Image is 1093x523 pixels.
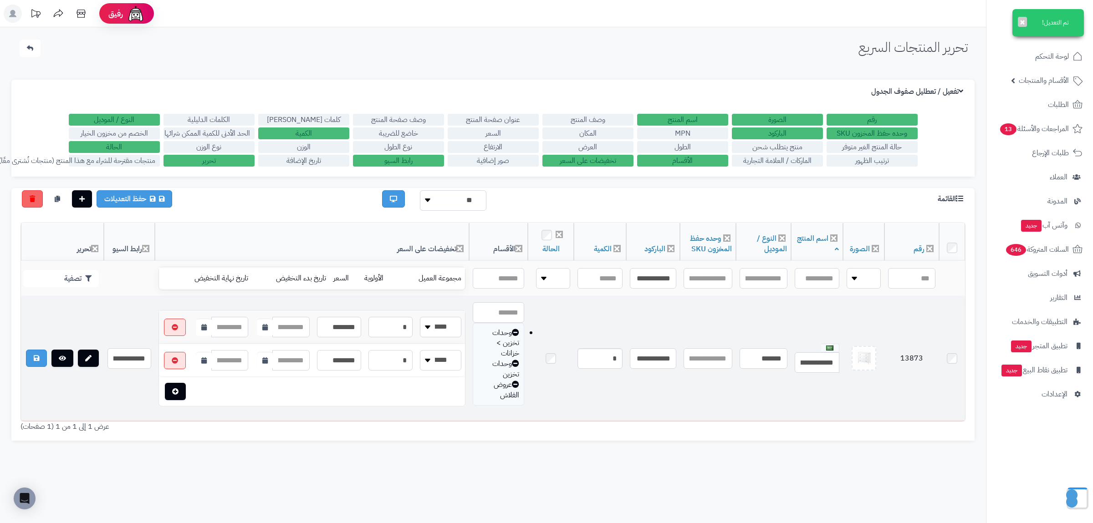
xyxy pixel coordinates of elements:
[827,155,918,167] label: ترتيب الظهور
[1035,50,1069,63] span: لوحة التحكم
[258,114,349,126] label: كلمات [PERSON_NAME]
[353,141,444,153] label: نوع الطول
[757,233,787,254] a: النوع / الموديل
[69,141,160,153] label: الحالة
[992,239,1088,260] a: السلات المتروكة646
[97,190,172,208] a: حفظ التعديلات
[353,127,444,139] label: خاضع للضريبة
[469,223,528,261] th: الأقسام
[797,233,839,254] a: اسم المنتج
[992,311,1088,333] a: التطبيقات والخدمات
[127,5,145,23] img: ai-face.png
[1028,267,1067,280] span: أدوات التسويق
[637,127,728,139] label: MPN
[827,141,918,153] label: حالة المنتج الغير متوفر
[258,141,349,153] label: الوزن
[827,114,918,126] label: رقم
[163,127,255,139] label: الحد الأدنى للكمية الممكن شرائها
[992,166,1088,188] a: العملاء
[14,487,36,509] div: Open Intercom Messenger
[1019,74,1069,87] span: الأقسام والمنتجات
[104,223,155,261] th: رابط السيو
[155,223,469,261] th: تخفيضات على السعر
[69,114,160,126] label: النوع / الموديل
[1001,364,1067,376] span: تطبيق نقاط البيع
[992,335,1088,357] a: تطبيق المتجرجديد
[14,421,493,432] div: عرض 1 إلى 1 من 1 (1 صفحات)
[23,270,99,287] button: تصفية
[1021,220,1042,232] span: جديد
[826,345,833,350] img: العربية
[644,244,665,254] a: الباركود
[69,127,160,139] label: الخصم من مخزون الخيار
[690,233,732,254] a: وحده حفظ المخزون SKU
[1020,219,1067,232] span: وآتس آب
[448,155,539,167] label: صور إضافية
[1011,340,1032,352] span: جديد
[850,244,870,254] a: الصورة
[992,118,1088,140] a: المراجعات والأسئلة13
[542,127,633,139] label: المكان
[1006,244,1027,256] span: 646
[992,190,1088,212] a: المدونة
[827,127,918,139] label: وحده حفظ المخزون SKU
[330,268,361,289] td: السعر
[1048,98,1069,111] span: الطلبات
[1050,171,1067,183] span: العملاء
[992,359,1088,381] a: تطبيق نقاط البيعجديد
[1032,147,1069,159] span: طلبات الإرجاع
[1042,388,1067,401] span: الإعدادات
[938,195,965,203] h3: القائمة
[871,87,965,96] h3: تفعيل / تعطليل صفوف الجدول
[732,141,823,153] label: منتج يتطلب شحن
[1050,291,1067,304] span: التقارير
[1005,243,1069,256] span: السلات المتروكة
[1000,123,1017,135] span: 13
[594,244,612,254] a: الكمية
[397,268,465,289] td: مجموعة العميل
[108,8,123,19] span: رفيق
[169,268,252,289] td: تاريخ نهاية التخفيض
[448,114,539,126] label: عنوان صفحة المنتج
[1047,195,1067,208] span: المدونة
[858,40,968,55] h1: تحرير المنتجات السريع
[478,328,519,359] div: وحدات تخزين > خزانات
[732,114,823,126] label: الصورة
[884,297,939,421] td: 13873
[163,155,255,167] label: تحرير
[999,122,1069,135] span: المراجعات والأسئلة
[163,114,255,126] label: الكلمات الدليلية
[732,127,823,139] label: الباركود
[478,380,519,401] div: عروض الفلاش
[252,268,330,289] td: تاريخ بدء التخفيض
[69,155,160,167] label: منتجات مقترحة للشراء مع هذا المنتج (منتجات تُشترى معًا)
[637,155,728,167] label: الأقسام
[1010,340,1067,352] span: تطبيق المتجر
[353,114,444,126] label: وصف صفحة المنتج
[542,141,633,153] label: العرض
[1018,17,1027,27] button: ×
[163,141,255,153] label: نوع الوزن
[448,127,539,139] label: السعر
[992,287,1088,309] a: التقارير
[914,244,924,254] a: رقم
[732,155,823,167] label: الماركات / العلامة التجارية
[992,383,1088,405] a: الإعدادات
[478,359,519,380] div: وحدات تخزين
[1012,315,1067,328] span: التطبيقات والخدمات
[353,155,444,167] label: رابط السيو
[992,46,1088,67] a: لوحة التحكم
[21,223,104,261] th: تحرير
[992,94,1088,116] a: الطلبات
[1012,9,1084,36] div: تم التعديل!
[1001,365,1022,376] span: جديد
[992,142,1088,164] a: طلبات الإرجاع
[637,114,728,126] label: اسم المنتج
[637,141,728,153] label: الطول
[542,155,633,167] label: تخفيضات على السعر
[258,127,349,139] label: الكمية
[448,141,539,153] label: الارتفاع
[258,155,349,167] label: تاريخ الإضافة
[542,114,633,126] label: وصف المنتج
[992,263,1088,284] a: أدوات التسويق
